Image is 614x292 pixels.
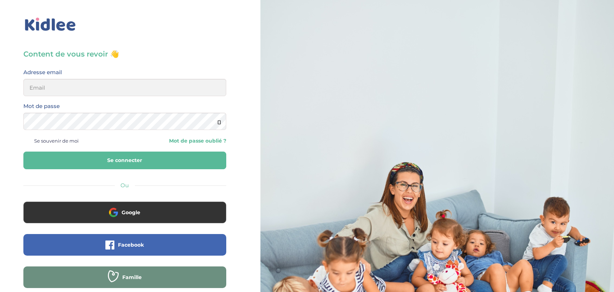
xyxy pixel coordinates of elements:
[120,182,129,189] span: Ou
[130,138,226,144] a: Mot de passe oublié ?
[23,246,226,253] a: Facebook
[23,102,60,111] label: Mot de passe
[23,214,226,221] a: Google
[118,241,144,248] span: Facebook
[34,136,79,145] span: Se souvenir de moi
[23,152,226,169] button: Se connecter
[109,208,118,217] img: google.png
[23,68,62,77] label: Adresse email
[23,49,226,59] h3: Content de vous revoir 👋
[23,266,226,288] button: Famille
[122,274,142,281] span: Famille
[23,279,226,286] a: Famille
[23,79,226,96] input: Email
[23,16,77,33] img: logo_kidlee_bleu
[122,209,140,216] span: Google
[23,202,226,223] button: Google
[105,241,114,250] img: facebook.png
[23,234,226,256] button: Facebook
